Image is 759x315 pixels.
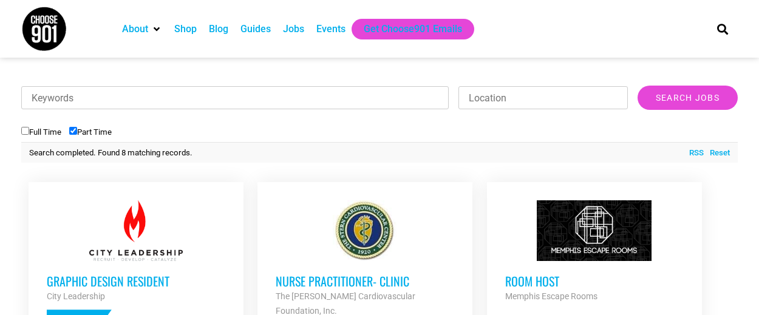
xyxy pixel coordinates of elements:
input: Search Jobs [638,86,738,110]
span: Search completed. Found 8 matching records. [29,148,192,157]
h3: Room Host [505,273,684,289]
a: Shop [174,22,197,36]
a: Guides [240,22,271,36]
h3: Graphic Design Resident [47,273,225,289]
a: RSS [683,147,704,159]
div: About [116,19,168,39]
a: Reset [704,147,730,159]
a: Get Choose901 Emails [364,22,462,36]
strong: City Leadership [47,291,105,301]
input: Keywords [21,86,449,109]
a: Jobs [283,22,304,36]
nav: Main nav [116,19,696,39]
a: Blog [209,22,228,36]
a: About [122,22,148,36]
input: Location [458,86,628,109]
label: Part Time [69,127,112,137]
label: Full Time [21,127,61,137]
strong: Memphis Escape Rooms [505,291,597,301]
a: Events [316,22,345,36]
h3: Nurse Practitioner- Clinic [276,273,454,289]
input: Full Time [21,127,29,135]
input: Part Time [69,127,77,135]
div: Search [713,19,733,39]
